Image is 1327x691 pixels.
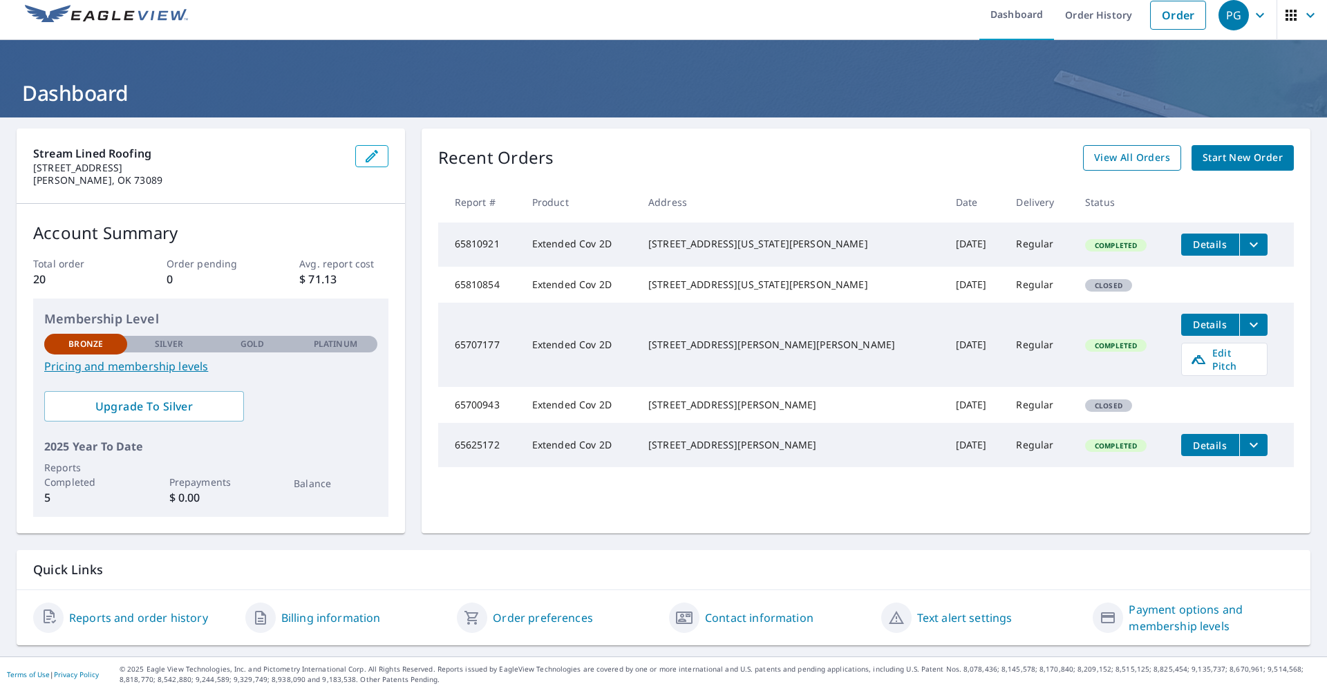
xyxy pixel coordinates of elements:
p: $ 71.13 [299,271,388,287]
p: Gold [241,338,264,350]
a: Contact information [705,609,813,626]
a: Payment options and membership levels [1129,601,1294,634]
span: Start New Order [1203,149,1283,167]
p: 2025 Year To Date [44,438,377,455]
a: Text alert settings [917,609,1013,626]
span: Edit Pitch [1190,346,1259,372]
p: [PERSON_NAME], OK 73089 [33,174,344,187]
a: Reports and order history [69,609,208,626]
td: Regular [1005,387,1074,423]
a: Pricing and membership levels [44,358,377,375]
p: Reports Completed [44,460,127,489]
div: [STREET_ADDRESS][PERSON_NAME] [648,438,934,452]
p: Silver [155,338,184,350]
p: | [7,670,99,679]
h1: Dashboard [17,79,1310,107]
span: View All Orders [1094,149,1170,167]
td: 65625172 [438,423,521,467]
a: Privacy Policy [54,670,99,679]
button: filesDropdownBtn-65810921 [1239,234,1268,256]
div: [STREET_ADDRESS][PERSON_NAME] [648,398,934,412]
td: Extended Cov 2D [521,303,637,387]
p: Account Summary [33,220,388,245]
td: Extended Cov 2D [521,387,637,423]
td: Extended Cov 2D [521,423,637,467]
button: detailsBtn-65625172 [1181,434,1239,456]
a: View All Orders [1083,145,1181,171]
div: [STREET_ADDRESS][US_STATE][PERSON_NAME] [648,237,934,251]
a: Terms of Use [7,670,50,679]
a: Upgrade To Silver [44,391,244,422]
th: Date [945,182,1006,223]
span: Closed [1086,281,1131,290]
a: Edit Pitch [1181,343,1268,376]
a: Billing information [281,609,381,626]
button: filesDropdownBtn-65707177 [1239,314,1268,336]
p: Bronze [68,338,103,350]
td: Extended Cov 2D [521,223,637,267]
span: Completed [1086,240,1145,250]
a: Order [1150,1,1206,30]
td: 65707177 [438,303,521,387]
button: filesDropdownBtn-65625172 [1239,434,1268,456]
td: 65700943 [438,387,521,423]
td: Regular [1005,423,1074,467]
td: 65810854 [438,267,521,303]
div: [STREET_ADDRESS][PERSON_NAME][PERSON_NAME] [648,338,934,352]
th: Report # [438,182,521,223]
p: Quick Links [33,561,1294,578]
img: EV Logo [25,5,188,26]
a: Order preferences [493,609,593,626]
p: 5 [44,489,127,506]
p: 0 [167,271,255,287]
p: Order pending [167,256,255,271]
button: detailsBtn-65810921 [1181,234,1239,256]
td: Regular [1005,267,1074,303]
a: Start New Order [1192,145,1294,171]
td: [DATE] [945,223,1006,267]
th: Status [1074,182,1170,223]
td: 65810921 [438,223,521,267]
span: Details [1189,318,1231,331]
span: Upgrade To Silver [55,399,233,414]
td: [DATE] [945,267,1006,303]
span: Completed [1086,441,1145,451]
td: [DATE] [945,387,1006,423]
div: [STREET_ADDRESS][US_STATE][PERSON_NAME] [648,278,934,292]
p: Total order [33,256,122,271]
td: [DATE] [945,423,1006,467]
p: Prepayments [169,475,252,489]
p: Stream Lined Roofing [33,145,344,162]
p: Platinum [314,338,357,350]
span: Details [1189,439,1231,452]
th: Address [637,182,945,223]
span: Closed [1086,401,1131,410]
button: detailsBtn-65707177 [1181,314,1239,336]
p: [STREET_ADDRESS] [33,162,344,174]
p: Avg. report cost [299,256,388,271]
th: Product [521,182,637,223]
td: Regular [1005,303,1074,387]
td: Regular [1005,223,1074,267]
p: Membership Level [44,310,377,328]
th: Delivery [1005,182,1074,223]
p: Balance [294,476,377,491]
p: 20 [33,271,122,287]
td: [DATE] [945,303,1006,387]
p: $ 0.00 [169,489,252,506]
td: Extended Cov 2D [521,267,637,303]
p: © 2025 Eagle View Technologies, Inc. and Pictometry International Corp. All Rights Reserved. Repo... [120,664,1320,685]
span: Details [1189,238,1231,251]
p: Recent Orders [438,145,554,171]
span: Completed [1086,341,1145,350]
